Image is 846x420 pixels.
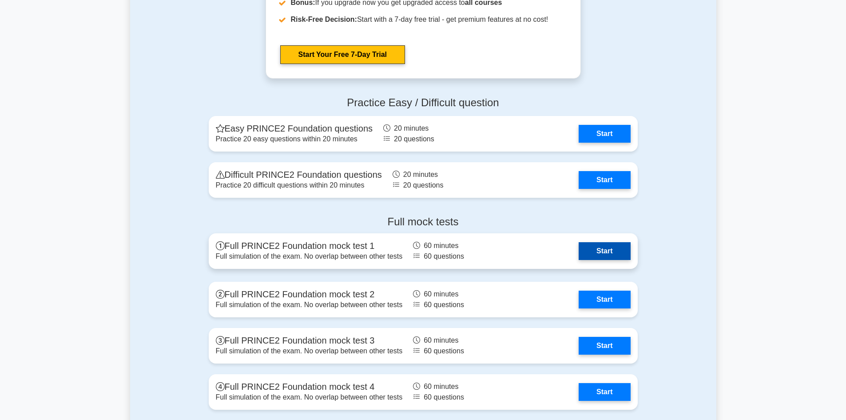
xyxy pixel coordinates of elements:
a: Start [579,337,630,355]
a: Start [579,242,630,260]
h4: Full mock tests [209,216,638,228]
a: Start [579,125,630,143]
a: Start [579,291,630,308]
a: Start [579,171,630,189]
a: Start [579,383,630,401]
h4: Practice Easy / Difficult question [209,96,638,109]
a: Start Your Free 7-Day Trial [280,45,405,64]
